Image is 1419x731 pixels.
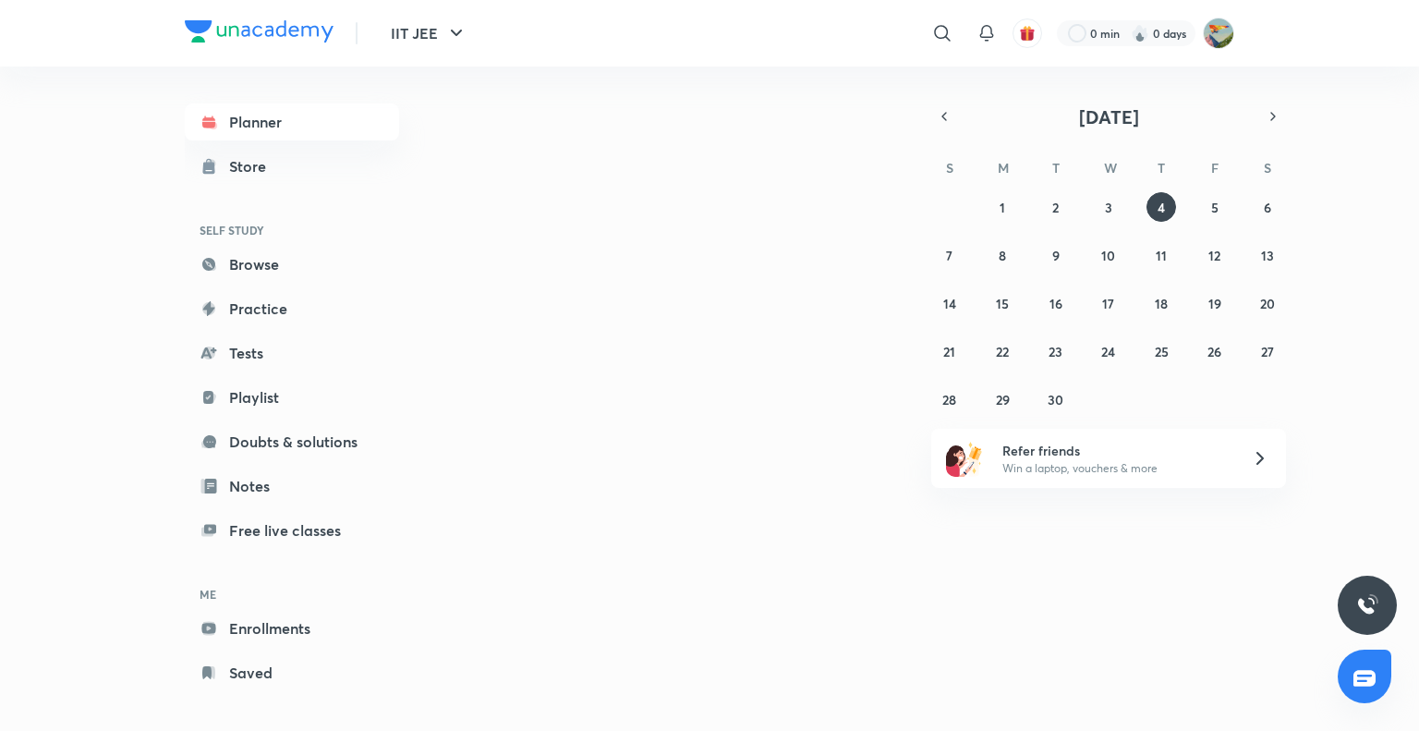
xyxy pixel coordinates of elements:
[988,336,1017,366] button: September 22, 2025
[1260,295,1275,312] abbr: September 20, 2025
[1094,240,1123,270] button: September 10, 2025
[1146,192,1176,222] button: September 4, 2025
[1049,343,1062,360] abbr: September 23, 2025
[1203,18,1234,49] img: Riyan wanchoo
[1052,199,1059,216] abbr: September 2, 2025
[1356,594,1378,616] img: ttu
[185,423,399,460] a: Doubts & solutions
[1019,25,1036,42] img: avatar
[1155,295,1168,312] abbr: September 18, 2025
[1052,247,1060,264] abbr: September 9, 2025
[935,288,964,318] button: September 14, 2025
[946,247,952,264] abbr: September 7, 2025
[996,343,1009,360] abbr: September 22, 2025
[988,288,1017,318] button: September 15, 2025
[1158,199,1165,216] abbr: September 4, 2025
[1200,336,1230,366] button: September 26, 2025
[229,155,277,177] div: Store
[185,512,399,549] a: Free live classes
[1102,295,1114,312] abbr: September 17, 2025
[996,295,1009,312] abbr: September 15, 2025
[1041,240,1071,270] button: September 9, 2025
[1079,104,1139,129] span: [DATE]
[1253,288,1282,318] button: September 20, 2025
[1094,192,1123,222] button: September 3, 2025
[185,214,399,246] h6: SELF STUDY
[1264,199,1271,216] abbr: September 6, 2025
[1052,159,1060,177] abbr: Tuesday
[185,610,399,647] a: Enrollments
[1104,159,1117,177] abbr: Wednesday
[935,240,964,270] button: September 7, 2025
[1146,240,1176,270] button: September 11, 2025
[1264,159,1271,177] abbr: Saturday
[1200,192,1230,222] button: September 5, 2025
[1211,159,1219,177] abbr: Friday
[999,247,1006,264] abbr: September 8, 2025
[1155,343,1169,360] abbr: September 25, 2025
[1105,199,1112,216] abbr: September 3, 2025
[185,290,399,327] a: Practice
[988,240,1017,270] button: September 8, 2025
[185,654,399,691] a: Saved
[1013,18,1042,48] button: avatar
[185,335,399,372] a: Tests
[1146,288,1176,318] button: September 18, 2025
[1211,199,1219,216] abbr: September 5, 2025
[998,159,1009,177] abbr: Monday
[1261,247,1274,264] abbr: September 13, 2025
[943,343,955,360] abbr: September 21, 2025
[1156,247,1167,264] abbr: September 11, 2025
[935,336,964,366] button: September 21, 2025
[1253,240,1282,270] button: September 13, 2025
[185,148,399,185] a: Store
[1094,336,1123,366] button: September 24, 2025
[1041,288,1071,318] button: September 16, 2025
[1253,192,1282,222] button: September 6, 2025
[1261,343,1274,360] abbr: September 27, 2025
[942,391,956,408] abbr: September 28, 2025
[185,20,334,43] img: Company Logo
[988,384,1017,414] button: September 29, 2025
[1000,199,1005,216] abbr: September 1, 2025
[946,440,983,477] img: referral
[1200,288,1230,318] button: September 19, 2025
[1253,336,1282,366] button: September 27, 2025
[185,104,399,140] a: Planner
[1041,336,1071,366] button: September 23, 2025
[185,246,399,283] a: Browse
[380,15,479,52] button: IIT JEE
[1208,247,1220,264] abbr: September 12, 2025
[943,295,956,312] abbr: September 14, 2025
[1094,288,1123,318] button: September 17, 2025
[1158,159,1165,177] abbr: Thursday
[1041,192,1071,222] button: September 2, 2025
[1002,460,1230,477] p: Win a laptop, vouchers & more
[1101,247,1115,264] abbr: September 10, 2025
[1048,391,1063,408] abbr: September 30, 2025
[1131,24,1149,43] img: streak
[185,379,399,416] a: Playlist
[1049,295,1062,312] abbr: September 16, 2025
[1208,295,1221,312] abbr: September 19, 2025
[996,391,1010,408] abbr: September 29, 2025
[185,468,399,505] a: Notes
[1207,343,1221,360] abbr: September 26, 2025
[185,20,334,47] a: Company Logo
[1200,240,1230,270] button: September 12, 2025
[1041,384,1071,414] button: September 30, 2025
[935,384,964,414] button: September 28, 2025
[1101,343,1115,360] abbr: September 24, 2025
[988,192,1017,222] button: September 1, 2025
[1002,441,1230,460] h6: Refer friends
[1146,336,1176,366] button: September 25, 2025
[185,579,399,610] h6: ME
[946,159,953,177] abbr: Sunday
[957,104,1260,129] button: [DATE]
